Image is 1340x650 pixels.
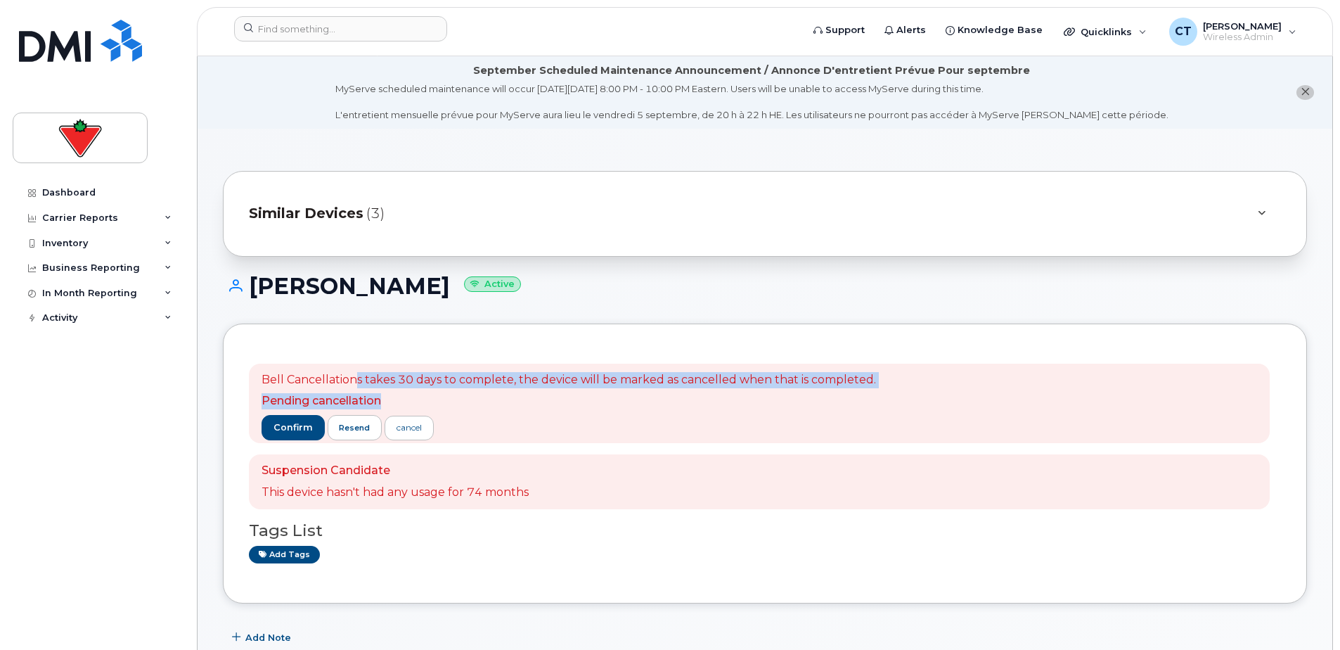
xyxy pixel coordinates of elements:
button: confirm [262,415,325,440]
a: cancel [385,416,434,440]
h3: Tags List [249,522,1281,540]
div: September Scheduled Maintenance Announcement / Annonce D'entretient Prévue Pour septembre [473,63,1030,78]
h1: [PERSON_NAME] [223,274,1307,298]
span: Add Note [245,631,291,644]
span: Similar Devices [249,203,363,224]
div: MyServe scheduled maintenance will occur [DATE][DATE] 8:00 PM - 10:00 PM Eastern. Users will be u... [335,82,1168,122]
span: confirm [273,421,313,434]
button: Add Note [223,625,303,650]
p: Bell Cancellations takes 30 days to complete, the device will be marked as cancelled when that is... [262,372,876,388]
span: (3) [366,203,385,224]
small: Active [464,276,521,293]
p: Suspension Candidate [262,463,529,479]
button: close notification [1296,85,1314,100]
p: This device hasn't had any usage for 74 months [262,485,529,501]
a: Add tags [249,546,320,563]
p: Pending cancellation [262,393,876,409]
span: resend [339,422,370,433]
div: cancel [397,421,422,434]
button: resend [328,415,382,440]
